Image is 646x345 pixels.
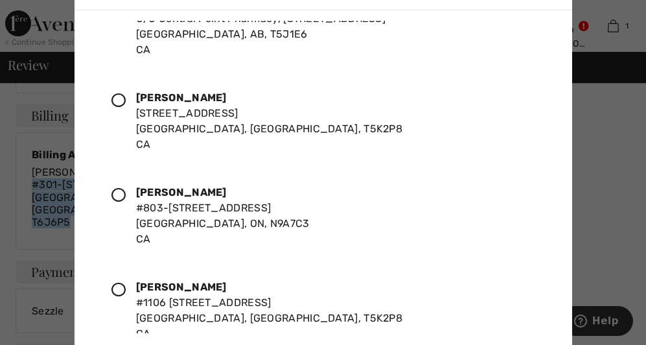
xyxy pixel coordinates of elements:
strong: [PERSON_NAME] [136,281,227,293]
div: #1106 [STREET_ADDRESS] [GEOGRAPHIC_DATA], [GEOGRAPHIC_DATA], T5K2P8 CA [136,280,402,342]
div: [STREET_ADDRESS] [GEOGRAPHIC_DATA], [GEOGRAPHIC_DATA], T5K2P8 CA [136,90,402,152]
span: Help [30,9,56,21]
strong: [PERSON_NAME] [136,91,227,104]
strong: [PERSON_NAME] [136,186,227,198]
div: #803-[STREET_ADDRESS] [GEOGRAPHIC_DATA], ON, N9A7C3 CA [136,185,310,247]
